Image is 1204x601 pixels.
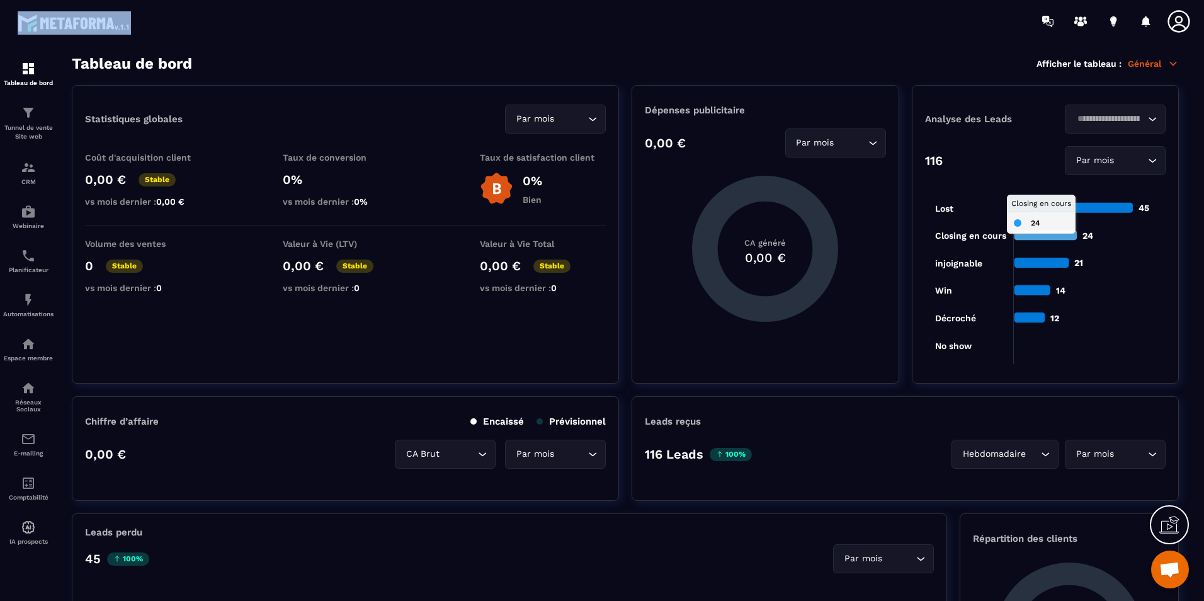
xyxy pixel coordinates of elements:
[283,239,409,249] p: Valeur à Vie (LTV)
[3,538,54,545] p: IA prospects
[480,239,606,249] p: Valeur à Vie Total
[470,416,524,427] p: Encaissé
[283,283,409,293] p: vs mois dernier :
[3,52,54,96] a: formationformationTableau de bord
[85,416,159,427] p: Chiffre d’affaire
[156,283,162,293] span: 0
[1073,154,1116,168] span: Par mois
[3,151,54,195] a: formationformationCRM
[85,551,101,566] p: 45
[1028,447,1038,461] input: Search for option
[1036,59,1122,69] p: Afficher le tableau :
[935,258,982,269] tspan: injoignable
[21,160,36,175] img: formation
[537,416,606,427] p: Prévisionnel
[523,173,542,188] p: 0%
[935,341,972,351] tspan: No show
[645,105,885,116] p: Dépenses publicitaire
[403,447,442,461] span: CA Brut
[3,311,54,318] p: Automatisations
[3,178,54,185] p: CRM
[85,527,142,538] p: Leads perdu
[72,55,192,72] h3: Tableau de bord
[645,416,701,427] p: Leads reçus
[3,266,54,273] p: Planificateur
[513,447,557,461] span: Par mois
[85,152,211,163] p: Coût d'acquisition client
[21,248,36,263] img: scheduler
[21,520,36,535] img: automations
[1073,112,1145,126] input: Search for option
[3,371,54,422] a: social-networksocial-networkRéseaux Sociaux
[354,283,360,293] span: 0
[85,113,183,125] p: Statistiques globales
[21,105,36,120] img: formation
[841,552,885,566] span: Par mois
[925,153,943,168] p: 116
[645,135,686,151] p: 0,00 €
[3,327,54,371] a: automationsautomationsEspace membre
[21,204,36,219] img: automations
[935,313,976,323] tspan: Décroché
[885,552,913,566] input: Search for option
[156,197,185,207] span: 0,00 €
[3,422,54,466] a: emailemailE-mailing
[283,152,409,163] p: Taux de conversion
[3,79,54,86] p: Tableau de bord
[710,448,752,461] p: 100%
[106,260,143,273] p: Stable
[3,466,54,510] a: accountantaccountantComptabilité
[833,544,934,573] div: Search for option
[925,113,1045,125] p: Analyse des Leads
[1065,105,1166,134] div: Search for option
[935,203,953,214] tspan: Lost
[283,258,324,273] p: 0,00 €
[442,447,475,461] input: Search for option
[523,195,542,205] p: Bien
[505,105,606,134] div: Search for option
[3,96,54,151] a: formationformationTunnel de vente Site web
[951,440,1059,469] div: Search for option
[18,11,131,34] img: logo
[85,283,211,293] p: vs mois dernier :
[3,283,54,327] a: automationsautomationsAutomatisations
[1151,551,1189,588] div: Ouvrir le chat
[935,231,1006,241] tspan: Closing en cours
[1065,146,1166,175] div: Search for option
[283,172,409,187] p: 0%
[960,447,1028,461] span: Hebdomadaire
[3,222,54,229] p: Webinaire
[139,173,176,186] p: Stable
[85,258,93,273] p: 0
[354,197,368,207] span: 0%
[283,197,409,207] p: vs mois dernier :
[21,292,36,307] img: automations
[21,61,36,76] img: formation
[3,123,54,141] p: Tunnel de vente Site web
[480,152,606,163] p: Taux de satisfaction client
[3,355,54,362] p: Espace membre
[793,136,837,150] span: Par mois
[3,399,54,413] p: Réseaux Sociaux
[557,112,585,126] input: Search for option
[395,440,496,469] div: Search for option
[513,112,557,126] span: Par mois
[21,476,36,491] img: accountant
[480,172,513,205] img: b-badge-o.b3b20ee6.svg
[557,447,585,461] input: Search for option
[21,336,36,352] img: automations
[1116,447,1145,461] input: Search for option
[551,283,557,293] span: 0
[973,533,1166,544] p: Répartition des clients
[505,440,606,469] div: Search for option
[3,239,54,283] a: schedulerschedulerPlanificateur
[3,450,54,457] p: E-mailing
[21,432,36,447] img: email
[3,494,54,501] p: Comptabilité
[85,239,211,249] p: Volume des ventes
[645,447,703,462] p: 116 Leads
[533,260,571,273] p: Stable
[785,129,886,157] div: Search for option
[85,172,126,187] p: 0,00 €
[480,258,521,273] p: 0,00 €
